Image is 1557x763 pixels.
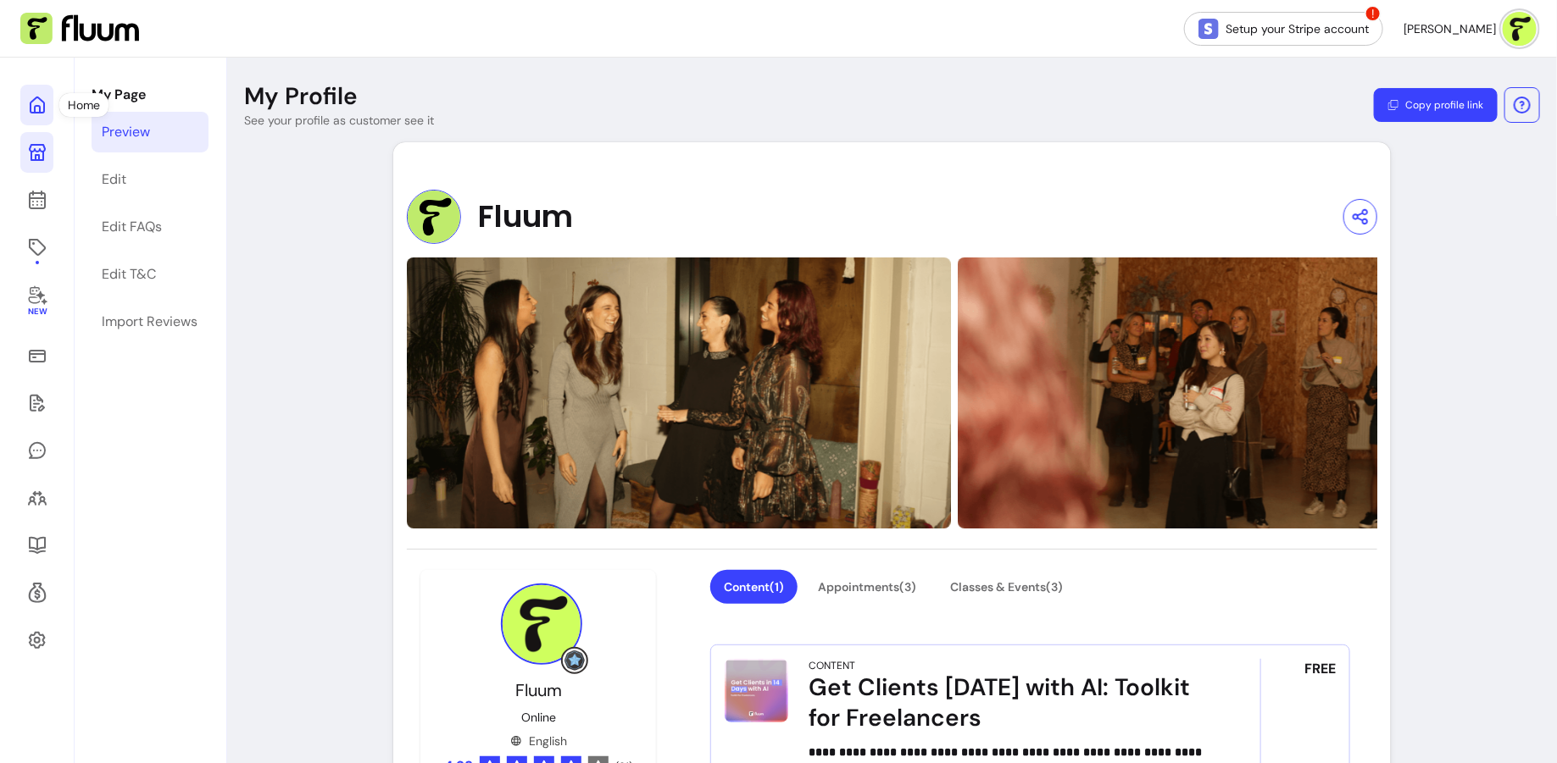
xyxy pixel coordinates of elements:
[244,112,434,129] p: See your profile as customer see it
[725,659,788,722] img: Get Clients in 14 Days with AI: Toolkit for Freelancers
[1404,12,1537,46] button: avatar[PERSON_NAME]
[102,122,150,142] div: Preview
[102,264,156,285] div: Edit T&C
[809,659,855,672] div: Content
[515,679,562,701] span: Fluum
[937,570,1076,604] button: Classes & Events(3)
[102,312,197,332] div: Import Reviews
[20,620,53,661] a: Settings
[407,190,461,244] img: Provider image
[1404,20,1496,37] span: [PERSON_NAME]
[92,85,209,105] p: My Page
[1184,12,1383,46] a: Setup your Stripe account
[92,159,209,200] a: Edit
[958,257,1502,528] img: https://d22cr2pskkweo8.cloudfront.net/bebc8608-c9bb-47e6-9180-4ba40991fc76
[20,13,139,45] img: Fluum Logo
[20,335,53,376] a: Sales
[20,132,53,173] a: My Page
[20,478,53,518] a: Clients
[20,430,53,471] a: My Messages
[92,254,209,295] a: Edit T&C
[1503,12,1537,46] img: avatar
[244,81,358,112] p: My Profile
[478,200,573,234] span: Fluum
[521,709,556,726] p: Online
[804,570,930,604] button: Appointments(3)
[20,227,53,268] a: Offerings
[20,572,53,613] a: Refer & Earn
[27,307,46,318] span: New
[20,383,53,423] a: Waivers
[407,257,951,528] img: https://d22cr2pskkweo8.cloudfront.net/7da0f95d-a9ed-4b41-b915-5433de84e032
[102,217,162,237] div: Edit FAQs
[710,570,798,604] button: Content(1)
[92,207,209,247] a: Edit FAQs
[20,525,53,566] a: Resources
[1365,5,1382,22] span: !
[20,180,53,220] a: Calendar
[102,169,126,190] div: Edit
[92,301,209,342] a: Import Reviews
[1374,88,1498,122] button: Copy profile link
[510,733,567,749] div: English
[59,93,108,117] div: Home
[809,672,1213,733] div: Get Clients [DATE] with AI: Toolkit for Freelancers
[501,583,582,665] img: Provider image
[20,274,53,329] a: New
[564,650,585,671] img: Grow
[92,112,209,152] a: Preview
[20,85,53,125] a: Home
[1198,19,1219,39] img: Stripe Icon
